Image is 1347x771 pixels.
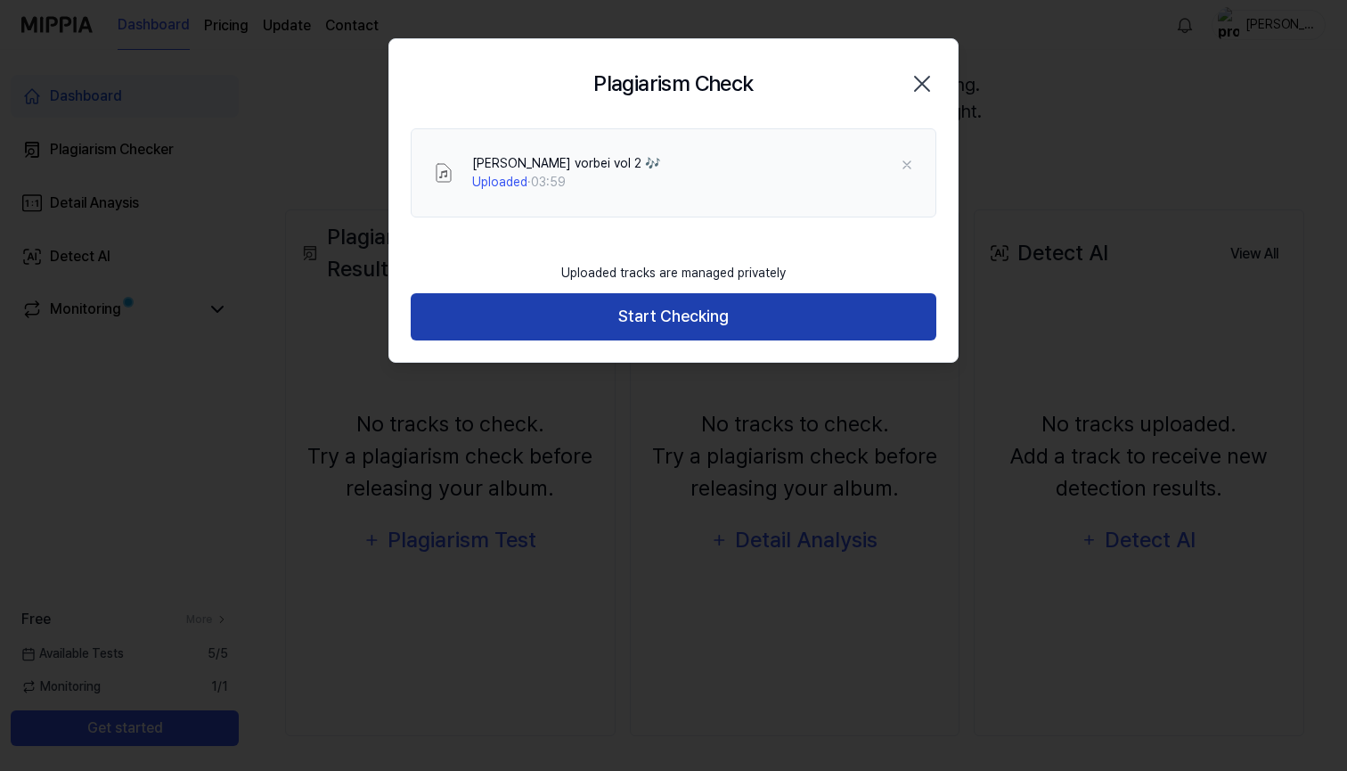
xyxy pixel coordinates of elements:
[472,173,660,192] div: · 03:59
[472,175,527,189] span: Uploaded
[411,293,936,340] button: Start Checking
[551,253,796,293] div: Uploaded tracks are managed privately
[433,162,454,184] img: File Select
[472,154,660,173] div: [PERSON_NAME] vorbei vol 2 🎶
[593,68,753,100] h2: Plagiarism Check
